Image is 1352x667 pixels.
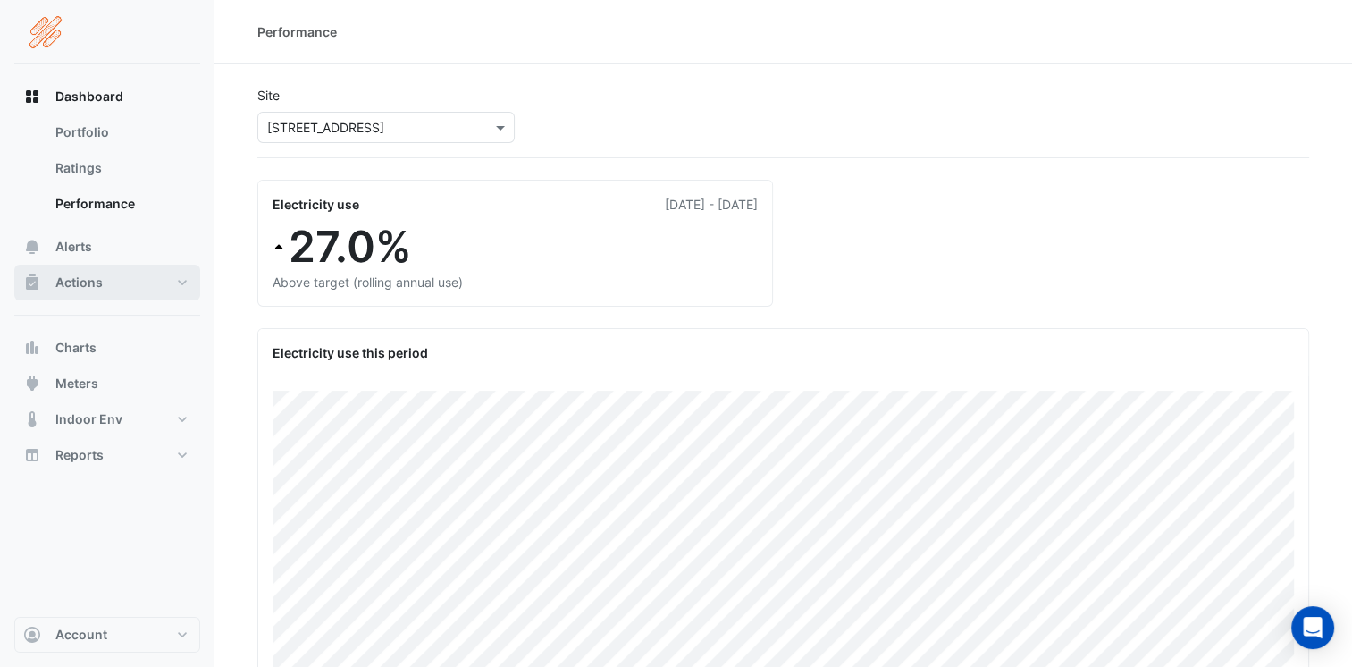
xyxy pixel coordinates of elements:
[41,114,200,150] a: Portfolio
[14,401,200,437] button: Indoor Env
[23,446,41,464] app-icon: Reports
[14,330,200,366] button: Charts
[55,339,97,357] span: Charts
[665,195,758,214] div: [DATE] - [DATE]
[273,343,1294,362] div: Electricity use this period
[55,375,98,393] span: Meters
[14,265,200,300] button: Actions
[14,114,200,229] div: Dashboard
[257,86,280,105] label: Site
[55,626,107,644] span: Account
[55,446,104,464] span: Reports
[41,150,200,186] a: Ratings
[23,88,41,106] app-icon: Dashboard
[23,375,41,393] app-icon: Meters
[55,238,92,256] span: Alerts
[23,339,41,357] app-icon: Charts
[21,14,102,50] img: Company Logo
[55,410,122,428] span: Indoor Env
[41,186,200,222] a: Performance
[14,366,200,401] button: Meters
[14,437,200,473] button: Reports
[14,229,200,265] button: Alerts
[273,273,758,291] div: Above target (rolling annual use)
[55,274,103,291] span: Actions
[1291,606,1334,649] div: Open Intercom Messenger
[257,22,337,41] div: Performance
[273,195,359,214] div: Electricity use
[14,79,200,114] button: Dashboard
[289,221,412,273] span: 27.0%
[23,238,41,256] app-icon: Alerts
[14,617,200,653] button: Account
[23,274,41,291] app-icon: Actions
[23,410,41,428] app-icon: Indoor Env
[55,88,123,106] span: Dashboard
